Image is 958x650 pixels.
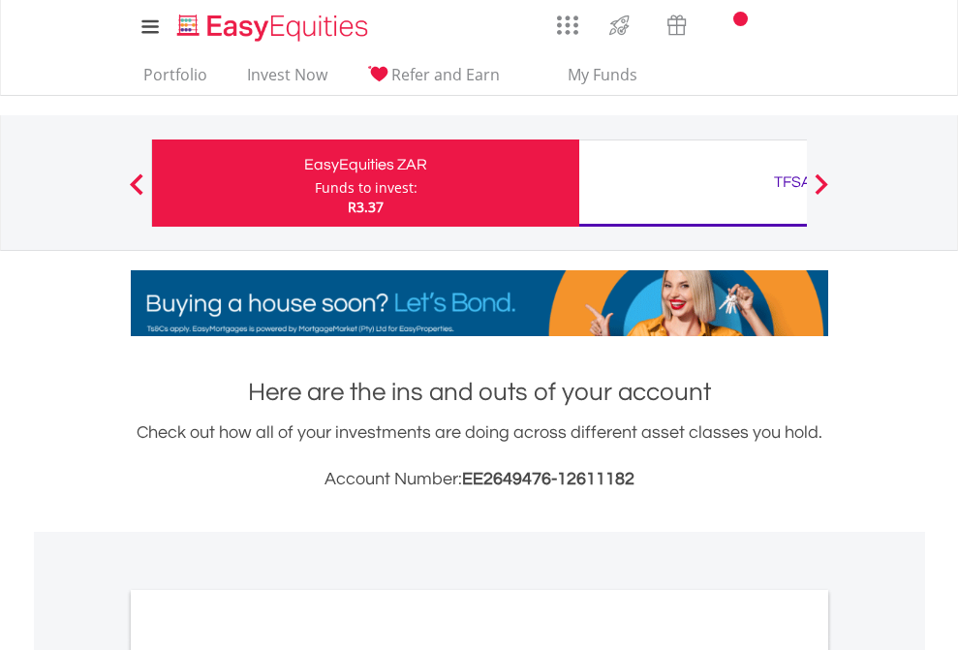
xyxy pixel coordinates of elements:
[544,5,591,36] a: AppsGrid
[755,5,804,44] a: FAQ's and Support
[359,65,508,95] a: Refer and Earn
[557,15,578,36] img: grid-menu-icon.svg
[348,198,384,216] span: R3.37
[462,470,634,488] span: EE2649476-12611182
[131,466,828,493] h3: Account Number:
[136,65,215,95] a: Portfolio
[131,419,828,493] div: Check out how all of your investments are doing across different asset classes you hold.
[173,12,376,44] img: EasyEquities_Logo.png
[131,270,828,336] img: EasyMortage Promotion Banner
[705,5,755,44] a: Notifications
[661,10,693,41] img: vouchers-v2.svg
[804,5,853,47] a: My Profile
[540,62,666,87] span: My Funds
[131,375,828,410] h1: Here are the ins and outs of your account
[802,183,841,202] button: Next
[603,10,635,41] img: thrive-v2.svg
[170,5,376,44] a: Home page
[239,65,335,95] a: Invest Now
[117,183,156,202] button: Previous
[391,64,500,85] span: Refer and Earn
[648,5,705,41] a: Vouchers
[164,151,568,178] div: EasyEquities ZAR
[315,178,417,198] div: Funds to invest:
